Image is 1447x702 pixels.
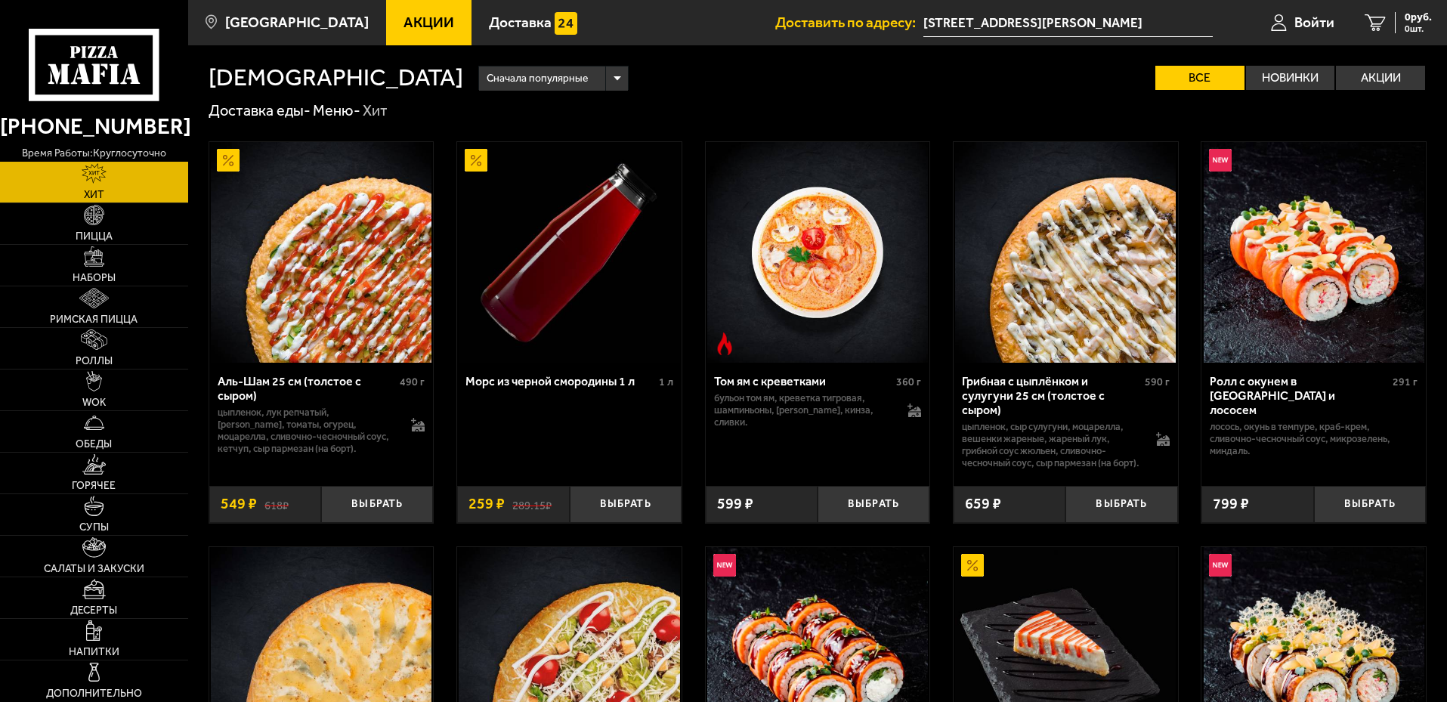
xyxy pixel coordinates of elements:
a: АкционныйМорс из черной смородины 1 л [457,142,682,363]
span: Пицца [76,231,113,242]
span: Сначала популярные [487,64,588,93]
img: Острое блюдо [713,332,736,355]
span: Хит [84,190,104,200]
img: 15daf4d41897b9f0e9f617042186c801.svg [555,12,577,35]
a: Острое блюдоТом ям с креветками [706,142,930,363]
span: Горячее [72,481,116,491]
span: 0 шт. [1405,24,1432,33]
button: Выбрать [1314,486,1426,523]
p: цыпленок, лук репчатый, [PERSON_NAME], томаты, огурец, моцарелла, сливочно-чесночный соус, кетчуп... [218,407,397,455]
p: бульон том ям, креветка тигровая, шампиньоны, [PERSON_NAME], кинза, сливки. [714,392,893,428]
span: 0 руб. [1405,12,1432,23]
span: Супы [79,522,109,533]
span: 259 ₽ [468,496,505,512]
img: Морс из черной смородины 1 л [459,142,679,363]
span: Ленинградская область, Всеволожский район, Свердловское городское поселение, промзона Уткина Заво... [923,9,1213,37]
span: Доставить по адресу: [775,15,923,29]
a: Грибная с цыплёнком и сулугуни 25 см (толстое с сыром) [954,142,1178,363]
h1: [DEMOGRAPHIC_DATA] [209,66,463,90]
s: 618 ₽ [264,496,289,512]
p: цыпленок, сыр сулугуни, моцарелла, вешенки жареные, жареный лук, грибной соус Жюльен, сливочно-че... [962,421,1141,469]
img: Акционный [465,149,487,172]
span: 291 г [1393,376,1418,388]
span: 1 л [659,376,673,388]
span: 490 г [400,376,425,388]
button: Выбрать [818,486,929,523]
div: Аль-Шам 25 см (толстое с сыром) [218,374,397,403]
span: Наборы [73,273,116,283]
img: Новинка [713,554,736,577]
div: Грибная с цыплёнком и сулугуни 25 см (толстое с сыром) [962,374,1141,417]
input: Ваш адрес доставки [923,9,1213,37]
img: Том ям с креветками [707,142,928,363]
label: Все [1155,66,1244,90]
img: Новинка [1209,554,1232,577]
span: 360 г [896,376,921,388]
span: 549 ₽ [221,496,257,512]
img: Грибная с цыплёнком и сулугуни 25 см (толстое с сыром) [955,142,1176,363]
div: Ролл с окунем в [GEOGRAPHIC_DATA] и лососем [1210,374,1389,417]
div: Хит [363,101,388,121]
button: Выбрать [321,486,433,523]
span: WOK [82,397,106,408]
img: Акционный [961,554,984,577]
label: Новинки [1246,66,1335,90]
span: Десерты [70,605,117,616]
span: 590 г [1145,376,1170,388]
span: Обеды [76,439,112,450]
img: Акционный [217,149,240,172]
div: Морс из черной смородины 1 л [465,374,655,388]
span: Напитки [69,647,119,657]
img: Аль-Шам 25 см (толстое с сыром) [211,142,431,363]
span: 659 ₽ [965,496,1001,512]
span: Салаты и закуски [44,564,144,574]
span: 799 ₽ [1213,496,1249,512]
span: Роллы [76,356,113,366]
span: Войти [1294,15,1334,29]
img: Ролл с окунем в темпуре и лососем [1204,142,1424,363]
a: Доставка еды- [209,101,311,119]
button: Выбрать [1065,486,1177,523]
button: Выбрать [570,486,682,523]
p: лосось, окунь в темпуре, краб-крем, сливочно-чесночный соус, микрозелень, миндаль. [1210,421,1418,457]
s: 289.15 ₽ [512,496,552,512]
span: Доставка [489,15,552,29]
span: 599 ₽ [717,496,753,512]
span: [GEOGRAPHIC_DATA] [225,15,369,29]
div: Том ям с креветками [714,374,893,388]
a: АкционныйАль-Шам 25 см (толстое с сыром) [209,142,434,363]
img: Новинка [1209,149,1232,172]
label: Акции [1336,66,1425,90]
span: Римская пицца [50,314,138,325]
a: НовинкаРолл с окунем в темпуре и лососем [1201,142,1426,363]
span: Акции [403,15,454,29]
span: Дополнительно [46,688,142,699]
a: Меню- [313,101,360,119]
